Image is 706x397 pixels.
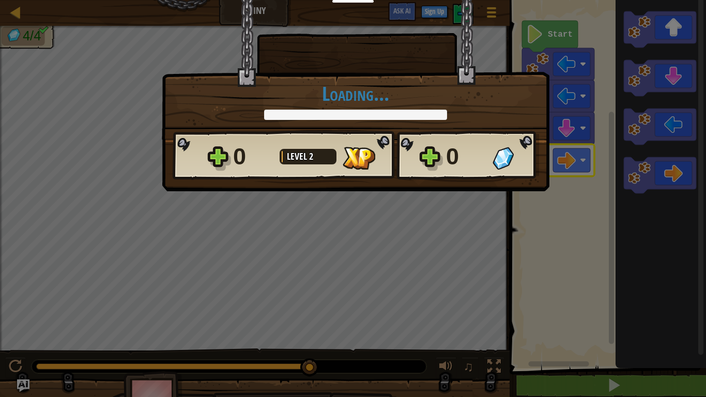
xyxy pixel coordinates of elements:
img: Gems Gained [493,147,514,170]
div: 0 [233,140,273,173]
img: XP Gained [343,147,375,170]
span: Level [287,150,309,163]
span: 2 [309,150,313,163]
h1: Loading... [173,83,539,104]
div: 0 [446,140,486,173]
